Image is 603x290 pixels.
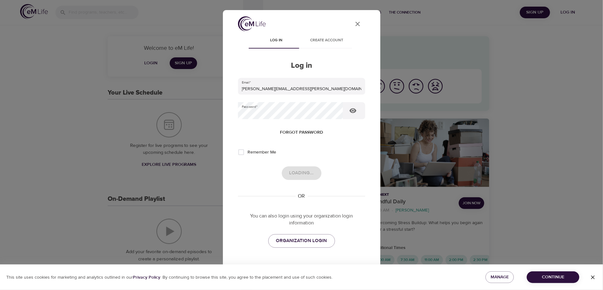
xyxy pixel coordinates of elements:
span: Forgot password [280,129,323,136]
a: ORGANIZATION LOGIN [268,234,335,247]
span: Manage [491,273,509,281]
span: Log in [255,37,298,44]
img: logo [238,16,266,31]
p: You can also login using your organization login information [238,212,365,227]
span: Remember Me [248,149,276,156]
span: Create account [305,37,348,44]
h2: Log in [238,61,365,70]
span: Continue [532,273,574,281]
button: Forgot password [277,127,326,138]
div: disabled tabs example [238,33,365,49]
span: ORGANIZATION LOGIN [276,237,327,245]
button: close [350,16,365,32]
b: Privacy Policy [133,275,160,280]
div: OR [296,193,308,200]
